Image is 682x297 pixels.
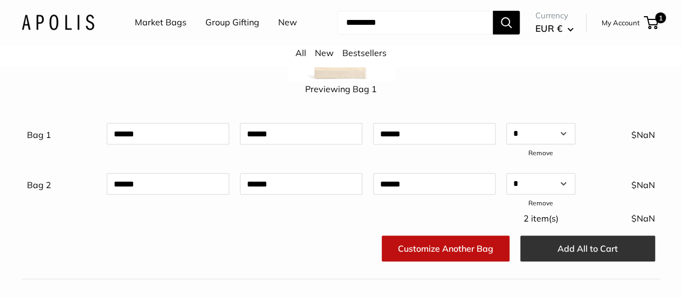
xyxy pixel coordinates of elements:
[528,149,553,157] a: Remove
[581,123,660,143] div: $NaN
[535,20,574,37] button: EUR €
[523,213,558,224] span: 2 item(s)
[295,47,306,58] a: All
[602,16,640,29] a: My Account
[631,213,655,224] span: $NaN
[278,15,297,31] a: New
[22,173,101,194] div: Bag 2
[493,11,520,34] button: Search
[520,236,655,261] button: Add All to Cart
[535,23,562,34] span: EUR €
[315,47,334,58] a: New
[337,11,493,34] input: Search...
[382,236,509,261] a: Customize Another Bag
[535,8,574,23] span: Currency
[528,199,553,207] a: Remove
[645,16,658,29] a: 1
[22,123,101,143] div: Bag 1
[205,15,259,31] a: Group Gifting
[581,173,660,194] div: $NaN
[305,84,377,94] span: Previewing Bag 1
[342,47,387,58] a: Bestsellers
[655,12,666,23] span: 1
[22,15,94,30] img: Apolis
[135,15,187,31] a: Market Bags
